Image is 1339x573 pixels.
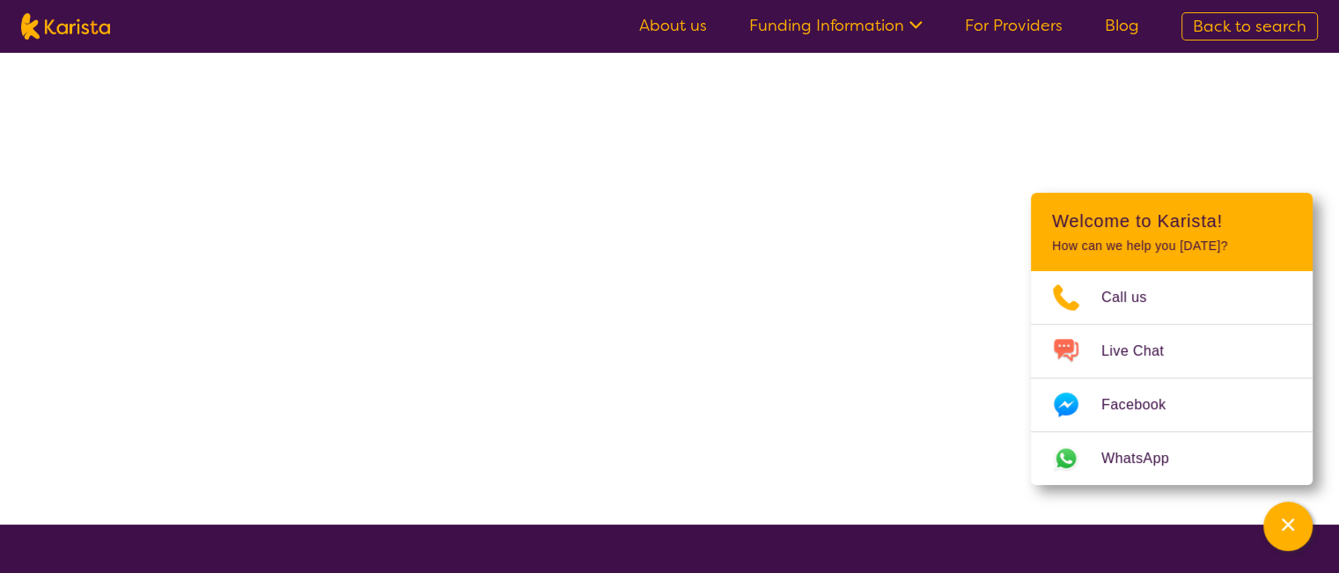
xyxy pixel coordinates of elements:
span: Facebook [1101,392,1187,418]
a: For Providers [965,15,1063,36]
span: Live Chat [1101,338,1185,364]
p: How can we help you [DATE]? [1052,239,1291,253]
span: Call us [1101,284,1168,311]
a: Funding Information [749,15,923,36]
span: WhatsApp [1101,445,1190,472]
a: Back to search [1181,12,1318,40]
ul: Choose channel [1031,271,1313,485]
a: About us [639,15,707,36]
span: Back to search [1193,16,1306,37]
a: Blog [1105,15,1139,36]
img: Karista logo [21,13,110,40]
h2: Welcome to Karista! [1052,210,1291,231]
button: Channel Menu [1263,502,1313,551]
div: Channel Menu [1031,193,1313,485]
a: Web link opens in a new tab. [1031,432,1313,485]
